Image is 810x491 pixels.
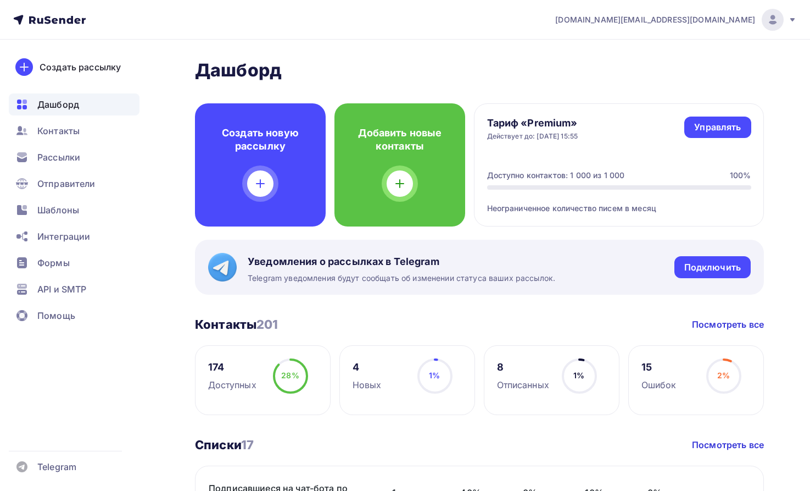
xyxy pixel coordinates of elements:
[37,124,80,137] span: Контакты
[195,59,764,81] h2: Дашборд
[487,117,578,130] h4: Тариф «Premium»
[256,317,278,332] span: 201
[37,283,86,296] span: API и SMTP
[248,273,555,284] span: Telegram уведомления будут сообщать об изменении статуса ваших рассылок.
[37,256,70,269] span: Формы
[487,132,578,141] div: Действует до: [DATE] 15:55
[9,120,139,142] a: Контакты
[37,203,79,217] span: Шаблоны
[353,378,382,391] div: Новых
[555,9,797,31] a: [DOMAIN_NAME][EMAIL_ADDRESS][DOMAIN_NAME]
[37,230,90,243] span: Интеграции
[429,371,440,380] span: 1%
[717,371,730,380] span: 2%
[641,378,677,391] div: Ошибок
[487,170,625,181] div: Доступно контактов: 1 000 из 1 000
[573,371,584,380] span: 1%
[9,146,139,168] a: Рассылки
[692,438,764,451] a: Посмотреть все
[208,361,256,374] div: 174
[281,371,299,380] span: 28%
[195,317,278,332] h3: Контакты
[641,361,677,374] div: 15
[497,361,549,374] div: 8
[37,177,96,190] span: Отправители
[9,199,139,221] a: Шаблоны
[692,318,764,331] a: Посмотреть все
[684,261,741,274] div: Подключить
[694,121,741,134] div: Управлять
[248,255,555,268] span: Уведомления о рассылках в Telegram
[37,460,76,473] span: Telegram
[9,173,139,195] a: Отправители
[353,361,382,374] div: 4
[37,98,79,111] span: Дашборд
[40,60,121,74] div: Создать рассылку
[9,93,139,115] a: Дашборд
[213,126,308,153] h4: Создать новую рассылку
[555,14,755,25] span: [DOMAIN_NAME][EMAIL_ADDRESS][DOMAIN_NAME]
[241,438,254,452] span: 17
[195,437,254,453] h3: Списки
[208,378,256,391] div: Доступных
[9,252,139,274] a: Формы
[37,309,75,322] span: Помощь
[487,190,751,214] div: Неограниченное количество писем в месяц
[730,170,751,181] div: 100%
[497,378,549,391] div: Отписанных
[37,151,80,164] span: Рассылки
[352,126,448,153] h4: Добавить новые контакты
